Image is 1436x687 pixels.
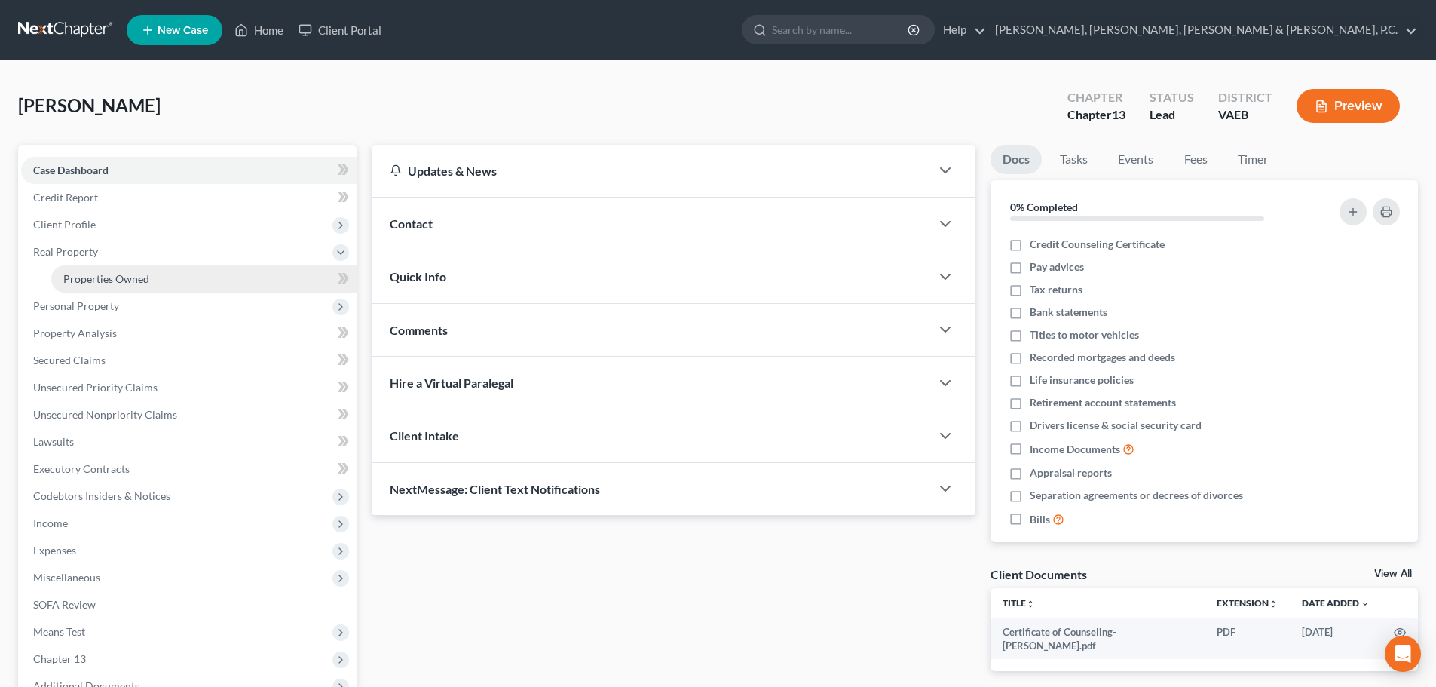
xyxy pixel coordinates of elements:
[33,191,98,204] span: Credit Report
[1302,597,1370,609] a: Date Added expand_more
[51,265,357,293] a: Properties Owned
[1030,395,1176,410] span: Retirement account statements
[390,323,448,337] span: Comments
[1030,305,1107,320] span: Bank statements
[1030,465,1112,480] span: Appraisal reports
[33,218,96,231] span: Client Profile
[33,489,170,502] span: Codebtors Insiders & Notices
[1361,600,1370,609] i: expand_more
[33,354,106,367] span: Secured Claims
[1067,89,1125,106] div: Chapter
[33,299,119,312] span: Personal Property
[21,157,357,184] a: Case Dashboard
[21,320,357,347] a: Property Analysis
[158,25,208,36] span: New Case
[1171,145,1220,174] a: Fees
[1010,201,1078,213] strong: 0% Completed
[33,327,117,339] span: Property Analysis
[63,272,149,285] span: Properties Owned
[1226,145,1280,174] a: Timer
[772,16,910,44] input: Search by name...
[21,401,357,428] a: Unsecured Nonpriority Claims
[21,591,357,618] a: SOFA Review
[1385,636,1421,672] div: Open Intercom Messenger
[987,17,1417,44] a: [PERSON_NAME], [PERSON_NAME], [PERSON_NAME] & [PERSON_NAME], P.C.
[227,17,291,44] a: Home
[21,347,357,374] a: Secured Claims
[991,145,1042,174] a: Docs
[33,245,98,258] span: Real Property
[1290,618,1382,660] td: [DATE]
[1003,597,1035,609] a: Titleunfold_more
[33,571,100,584] span: Miscellaneous
[390,428,459,443] span: Client Intake
[1030,237,1165,252] span: Credit Counseling Certificate
[390,482,600,496] span: NextMessage: Client Text Notifications
[21,184,357,211] a: Credit Report
[1297,89,1400,123] button: Preview
[1112,107,1125,121] span: 13
[33,381,158,394] span: Unsecured Priority Claims
[1150,106,1194,124] div: Lead
[1106,145,1165,174] a: Events
[1218,106,1272,124] div: VAEB
[33,164,109,176] span: Case Dashboard
[33,598,96,611] span: SOFA Review
[390,269,446,284] span: Quick Info
[33,517,68,529] span: Income
[390,163,912,179] div: Updates & News
[33,652,86,665] span: Chapter 13
[1205,618,1290,660] td: PDF
[1026,600,1035,609] i: unfold_more
[33,544,76,557] span: Expenses
[21,374,357,401] a: Unsecured Priority Claims
[1030,373,1134,388] span: Life insurance policies
[291,17,389,44] a: Client Portal
[1150,89,1194,106] div: Status
[1218,89,1272,106] div: District
[33,408,177,421] span: Unsecured Nonpriority Claims
[1374,569,1412,579] a: View All
[991,566,1087,582] div: Client Documents
[1030,512,1050,527] span: Bills
[1030,418,1202,433] span: Drivers license & social security card
[935,17,986,44] a: Help
[33,462,130,475] span: Executory Contracts
[1030,442,1120,457] span: Income Documents
[991,618,1205,660] td: Certificate of Counseling-[PERSON_NAME].pdf
[1048,145,1100,174] a: Tasks
[21,455,357,483] a: Executory Contracts
[33,625,85,638] span: Means Test
[1269,600,1278,609] i: unfold_more
[1030,327,1139,342] span: Titles to motor vehicles
[33,435,74,448] span: Lawsuits
[1217,597,1278,609] a: Extensionunfold_more
[1030,350,1175,365] span: Recorded mortgages and deeds
[390,376,513,390] span: Hire a Virtual Paralegal
[1030,282,1082,297] span: Tax returns
[21,428,357,455] a: Lawsuits
[1030,488,1243,503] span: Separation agreements or decrees of divorces
[390,216,433,231] span: Contact
[1067,106,1125,124] div: Chapter
[1030,259,1084,274] span: Pay advices
[18,94,161,116] span: [PERSON_NAME]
